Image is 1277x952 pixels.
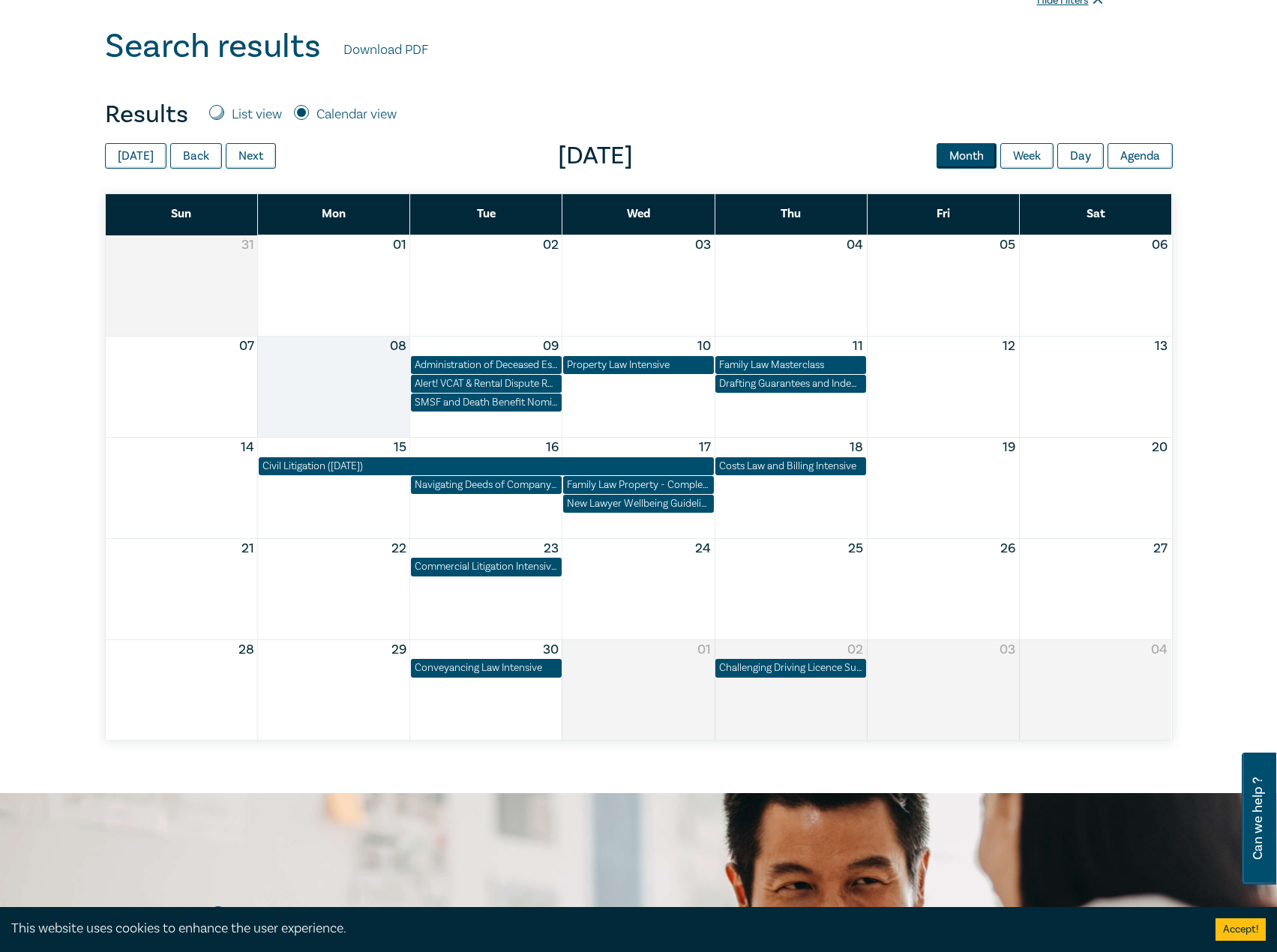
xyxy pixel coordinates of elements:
[627,206,650,221] span: Wed
[937,206,950,221] span: Fri
[477,206,496,221] span: Tue
[262,459,710,474] div: Civil Litigation (September 2025)
[1000,143,1054,169] button: Week
[1108,143,1173,169] button: Agenda
[171,206,191,221] span: Sun
[543,640,559,660] button: 30
[1155,337,1168,356] button: 13
[241,235,254,255] button: 31
[1152,235,1168,255] button: 06
[719,459,862,474] div: Costs Law and Billing Intensive
[241,539,254,558] button: 21
[695,539,711,558] button: 24
[415,358,558,373] div: Administration of Deceased Estates for Legal Support Staff (Sept 2025)
[1151,640,1168,660] button: 04
[170,143,222,169] button: Back
[848,539,863,558] button: 25
[699,438,711,457] button: 17
[241,438,254,457] button: 14
[719,358,862,373] div: Family Law Masterclass
[415,660,558,675] div: Conveyancing Law Intensive
[239,337,254,356] button: 07
[847,640,863,660] button: 02
[543,235,559,255] button: 02
[343,40,428,60] a: Download PDF
[850,438,863,457] button: 18
[1000,640,1015,660] button: 03
[697,337,711,356] button: 10
[543,337,559,356] button: 09
[567,477,710,492] div: Family Law Property - Complex Property Settlements (Sept 2025)
[1153,539,1168,558] button: 27
[391,640,406,660] button: 29
[226,143,276,169] button: Next
[105,143,166,169] button: [DATE]
[546,438,559,457] button: 16
[238,640,254,660] button: 28
[781,206,801,221] span: Thu
[393,235,406,255] button: 01
[1087,206,1105,221] span: Sat
[105,193,1173,741] div: Month View
[415,395,558,410] div: SMSF and Death Benefit Nominations – Complexity, Validity & Capacity
[105,27,321,66] h1: Search results
[105,901,459,940] h2: Stay informed.
[276,141,916,171] span: [DATE]
[695,235,711,255] button: 03
[847,235,863,255] button: 04
[11,919,1193,939] div: This website uses cookies to enhance the user experience.
[391,539,406,558] button: 22
[1003,438,1015,457] button: 19
[937,143,997,169] button: Month
[1251,762,1265,876] span: Can we help ?
[322,206,346,221] span: Mon
[1000,235,1015,255] button: 05
[394,438,406,457] button: 15
[544,539,559,558] button: 23
[105,100,188,130] h4: Results
[390,337,406,356] button: 08
[415,376,558,391] div: Alert! VCAT & Rental Dispute Resolution Victoria Reforms 2025
[1003,337,1015,356] button: 12
[1152,438,1168,457] button: 20
[719,376,862,391] div: Drafting Guarantees and Indemnities
[1000,539,1015,558] button: 26
[415,477,558,492] div: Navigating Deeds of Company Arrangement – Strategy and Structure
[853,337,863,356] button: 11
[567,496,710,511] div: New Lawyer Wellbeing Guidelines for Legal Workplaces
[415,559,558,574] div: Commercial Litigation Intensive - Skills and Strategies for Success in Commercial Disputes
[719,660,862,675] div: Challenging Driving Licence Suspensions in Victoria
[697,640,711,660] button: 01
[567,358,710,373] div: Property Law Intensive
[1057,143,1104,169] button: Day
[316,105,397,124] label: Calendar view
[1216,918,1266,941] button: Accept cookies
[232,105,282,124] label: List view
